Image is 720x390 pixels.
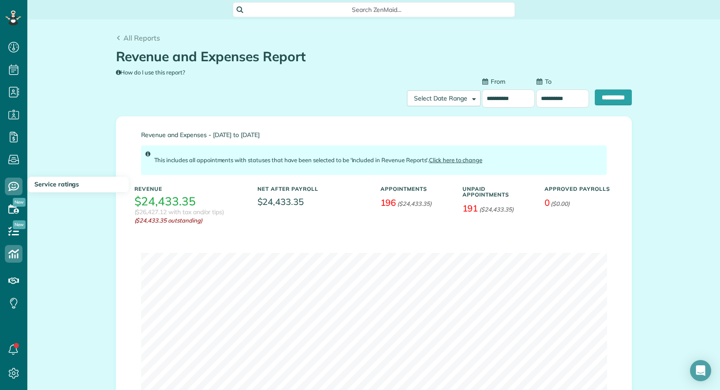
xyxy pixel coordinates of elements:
[397,200,432,207] em: ($24,433.35)
[13,220,26,229] span: New
[545,186,613,192] h5: Approved Payrolls
[34,180,79,188] span: Service ratings
[13,198,26,207] span: New
[257,195,367,208] span: $24,433.35
[123,33,160,42] span: All Reports
[381,197,396,208] span: 196
[545,197,550,208] span: 0
[479,206,514,213] em: ($24,433.35)
[134,216,244,225] em: ($24,433.35 outstanding)
[463,186,531,197] h5: Unpaid Appointments
[257,186,318,192] h5: Net After Payroll
[463,203,478,214] span: 191
[116,49,625,64] h1: Revenue and Expenses Report
[536,77,552,86] label: To
[134,209,224,215] h3: ($26,427.12 with tax and/or tips)
[690,360,711,381] div: Open Intercom Messenger
[407,90,481,106] button: Select Date Range
[551,200,570,207] em: ($0.00)
[482,77,505,86] label: From
[134,195,196,208] h3: $24,433.35
[116,69,185,76] a: How do I use this report?
[414,94,467,102] span: Select Date Range
[116,33,160,43] a: All Reports
[381,186,449,192] h5: Appointments
[134,186,244,192] h5: Revenue
[141,132,607,138] span: Revenue and Expenses - [DATE] to [DATE]
[154,156,482,163] span: This includes all appointments with statuses that have been selected to be 'Included in Revenue R...
[429,156,482,163] a: Click here to change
